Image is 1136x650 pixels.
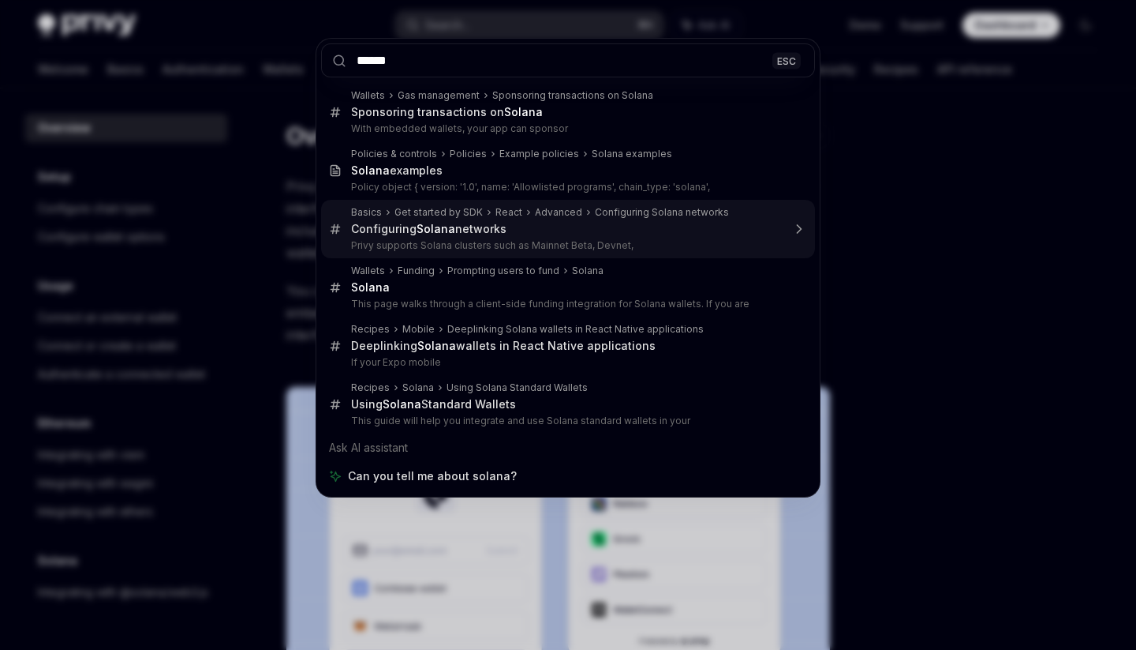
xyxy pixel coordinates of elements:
[321,434,815,462] div: Ask AI assistant
[351,222,506,236] div: Configuring networks
[351,381,390,394] div: Recipes
[417,222,455,235] b: Solana
[402,323,435,336] div: Mobile
[351,148,437,160] div: Policies & controls
[351,298,782,310] p: This page walks through a client-side funding integration for Solana wallets. If you are
[351,89,385,102] div: Wallets
[535,206,582,219] div: Advanced
[351,339,656,353] div: Deeplinking wallets in React Native applications
[351,122,782,135] p: With embedded wallets, your app can sponsor
[348,468,517,484] span: Can you tell me about solana?
[592,148,672,160] div: Solana examples
[572,265,603,277] div: Solana
[383,397,421,411] b: Solana
[351,265,385,277] div: Wallets
[595,206,729,219] div: Configuring Solana networks
[504,105,543,118] b: Solana
[351,280,390,294] b: Solana
[447,323,704,336] div: Deeplinking Solana wallets in React Native applications
[351,397,516,411] div: Using Standard Wallets
[351,356,782,369] p: If your Expo mobile
[398,89,480,102] div: Gas management
[417,339,456,352] b: Solana
[492,89,653,102] div: Sponsoring transactions on Solana
[495,206,522,219] div: React
[394,206,483,219] div: Get started by SDK
[447,265,559,277] div: Prompting users to fund
[351,323,390,336] div: Recipes
[351,181,782,193] p: Policy object { version: '1.0', name: 'Allowlisted programs', chain_type: 'solana',
[499,148,579,160] div: Example policies
[351,105,543,119] div: Sponsoring transactions on
[772,52,801,69] div: ESC
[447,381,588,394] div: Using Solana Standard Wallets
[351,415,782,427] p: This guide will help you integrate and use Solana standard wallets in your
[351,239,782,252] p: Privy supports Solana clusters such as Mainnet Beta, Devnet,
[398,265,435,277] div: Funding
[351,163,443,178] div: examples
[402,381,434,394] div: Solana
[351,163,390,177] b: Solana
[450,148,487,160] div: Policies
[351,206,382,219] div: Basics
